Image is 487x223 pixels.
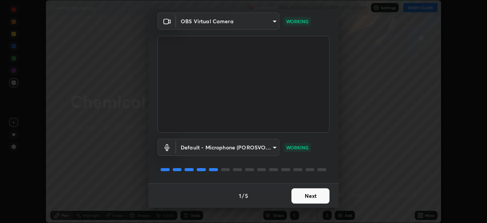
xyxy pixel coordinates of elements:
[242,192,244,200] h4: /
[291,188,329,204] button: Next
[245,192,248,200] h4: 5
[239,192,241,200] h4: 1
[286,144,309,151] p: WORKING
[286,18,309,25] p: WORKING
[176,139,279,156] div: OBS Virtual Camera
[176,13,279,30] div: OBS Virtual Camera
